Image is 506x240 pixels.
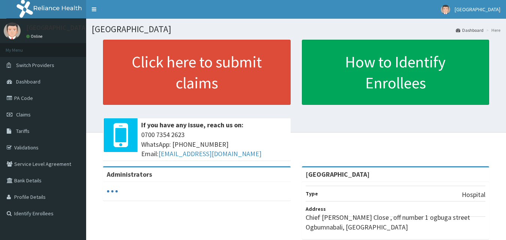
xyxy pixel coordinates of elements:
[92,24,500,34] h1: [GEOGRAPHIC_DATA]
[16,62,54,69] span: Switch Providers
[16,111,31,118] span: Claims
[441,5,450,14] img: User Image
[103,40,291,105] a: Click here to submit claims
[141,121,243,129] b: If you have any issue, reach us on:
[456,27,484,33] a: Dashboard
[141,130,287,159] span: 0700 7354 2623 WhatsApp: [PHONE_NUMBER] Email:
[484,27,500,33] li: Here
[26,34,44,39] a: Online
[107,170,152,179] b: Administrators
[4,22,21,39] img: User Image
[107,186,118,197] svg: audio-loading
[26,24,88,31] p: [GEOGRAPHIC_DATA]
[302,40,490,105] a: How to Identify Enrollees
[306,213,486,232] p: Chief [PERSON_NAME] Close , off number 1 ogbuga street Ogbumnabali, [GEOGRAPHIC_DATA]
[158,149,261,158] a: [EMAIL_ADDRESS][DOMAIN_NAME]
[16,128,30,134] span: Tariffs
[16,78,40,85] span: Dashboard
[455,6,500,13] span: [GEOGRAPHIC_DATA]
[462,190,485,200] p: Hospital
[306,170,370,179] strong: [GEOGRAPHIC_DATA]
[306,190,318,197] b: Type
[306,206,326,212] b: Address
